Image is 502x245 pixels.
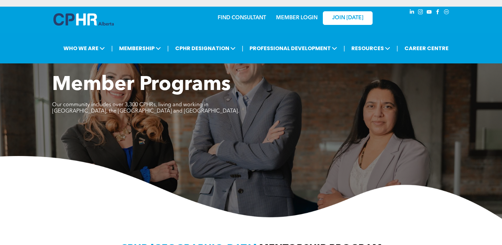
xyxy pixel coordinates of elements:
[332,15,363,21] span: JOIN [DATE]
[218,15,266,21] a: FIND CONSULTANT
[426,8,433,17] a: youtube
[173,42,238,54] span: CPHR DESIGNATION
[52,102,239,114] span: Our community includes over 3,300 CPHRs, living and working in [GEOGRAPHIC_DATA], the [GEOGRAPHIC...
[349,42,392,54] span: RESOURCES
[248,42,339,54] span: PROFESSIONAL DEVELOPMENT
[417,8,424,17] a: instagram
[117,42,163,54] span: MEMBERSHIP
[52,75,231,95] span: Member Programs
[443,8,450,17] a: Social network
[323,11,373,25] a: JOIN [DATE]
[434,8,442,17] a: facebook
[242,41,244,55] li: |
[343,41,345,55] li: |
[53,13,114,26] img: A blue and white logo for cp alberta
[111,41,113,55] li: |
[61,42,107,54] span: WHO WE ARE
[167,41,169,55] li: |
[408,8,416,17] a: linkedin
[396,41,398,55] li: |
[276,15,318,21] a: MEMBER LOGIN
[402,42,451,54] a: CAREER CENTRE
